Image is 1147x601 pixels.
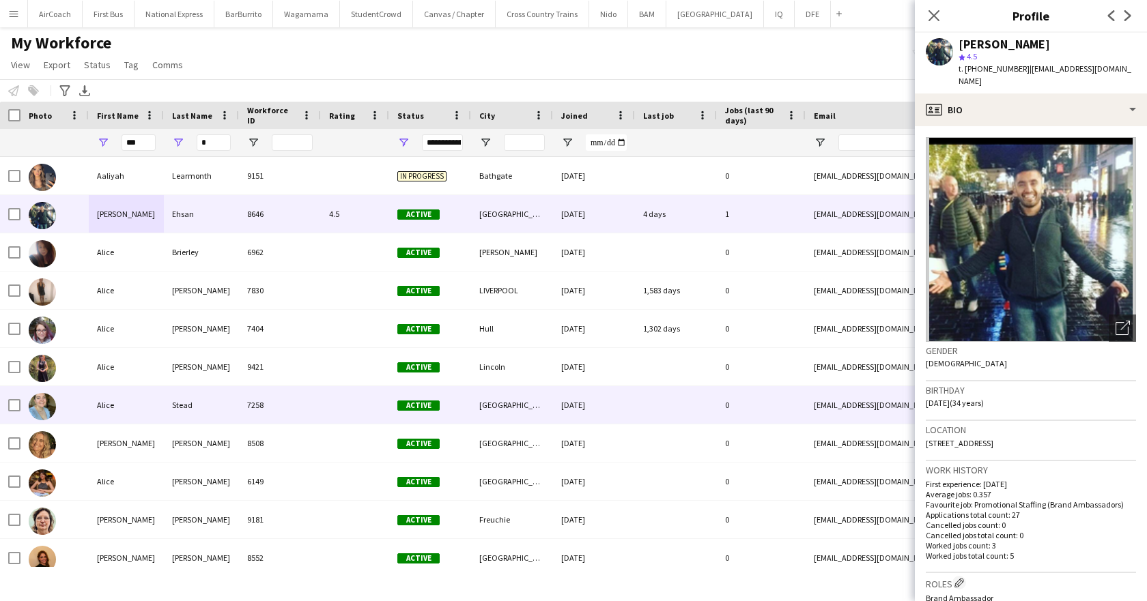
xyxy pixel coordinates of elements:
[915,7,1147,25] h3: Profile
[239,157,321,194] div: 9151
[152,59,183,71] span: Comms
[479,111,495,121] span: City
[272,134,313,151] input: Workforce ID Filter Input
[97,111,139,121] span: First Name
[479,136,492,149] button: Open Filter Menu
[926,358,1007,368] span: [DEMOGRAPHIC_DATA]
[806,463,1079,500] div: [EMAIL_ADDRESS][DOMAIN_NAME]
[84,59,111,71] span: Status
[29,546,56,573] img: Alicia Martinez
[273,1,340,27] button: Wagamama
[164,195,239,233] div: Ehsan
[29,469,56,497] img: Alice Tobias-Green
[553,272,635,309] div: [DATE]
[329,111,355,121] span: Rating
[561,111,588,121] span: Joined
[553,501,635,538] div: [DATE]
[29,393,56,420] img: Alice Stead
[340,1,413,27] button: StudentCrowd
[806,195,1079,233] div: [EMAIL_ADDRESS][DOMAIN_NAME]
[397,439,440,449] span: Active
[164,233,239,271] div: Brierley
[471,272,553,309] div: LIVERPOOL
[589,1,628,27] button: Nido
[164,424,239,462] div: [PERSON_NAME]
[806,424,1079,462] div: [EMAIL_ADDRESS][DOMAIN_NAME]
[806,310,1079,347] div: [EMAIL_ADDRESS][DOMAIN_NAME]
[29,317,56,344] img: Alice Cowan-Dickie
[247,136,259,149] button: Open Filter Menu
[806,539,1079,576] div: [EMAIL_ADDRESS][DOMAIN_NAME]
[926,384,1136,396] h3: Birthday
[164,348,239,385] div: [PERSON_NAME]
[124,59,139,71] span: Tag
[795,1,831,27] button: DFE
[926,424,1136,436] h3: Location
[89,463,164,500] div: Alice
[717,233,806,271] div: 0
[643,111,674,121] span: Last job
[717,424,806,462] div: 0
[57,83,73,99] app-action-btn: Advanced filters
[29,240,56,267] img: Alice Brierley
[959,63,1030,74] span: t. [PHONE_NUMBER]
[471,424,553,462] div: [GEOGRAPHIC_DATA]
[164,272,239,309] div: [PERSON_NAME]
[397,248,440,258] span: Active
[806,501,1079,538] div: [EMAIL_ADDRESS][DOMAIN_NAME]
[926,489,1136,499] p: Average jobs: 0.357
[635,195,717,233] div: 4 days
[28,1,83,27] button: AirCoach
[717,348,806,385] div: 0
[239,501,321,538] div: 9181
[38,56,76,74] a: Export
[926,551,1136,561] p: Worked jobs total count: 5
[147,56,188,74] a: Comms
[397,515,440,525] span: Active
[11,33,111,53] span: My Workforce
[806,233,1079,271] div: [EMAIL_ADDRESS][DOMAIN_NAME]
[239,463,321,500] div: 6149
[586,134,627,151] input: Joined Filter Input
[89,157,164,194] div: Aaliyah
[397,171,447,181] span: In progress
[397,286,440,296] span: Active
[321,195,389,233] div: 4.5
[471,501,553,538] div: Freuchie
[239,310,321,347] div: 7404
[717,539,806,576] div: 0
[635,310,717,347] div: 1,302 days
[561,136,573,149] button: Open Filter Menu
[926,499,1136,510] p: Favourite job: Promotional Staffing (Brand Ambassadors)
[496,1,589,27] button: Cross Country Trains
[926,345,1136,357] h3: Gender
[164,310,239,347] div: [PERSON_NAME]
[239,386,321,424] div: 7258
[29,202,56,229] img: Ali Ehsan
[471,233,553,271] div: [PERSON_NAME]
[397,209,440,220] span: Active
[471,463,553,500] div: [GEOGRAPHIC_DATA]
[89,195,164,233] div: [PERSON_NAME]
[553,157,635,194] div: [DATE]
[164,157,239,194] div: Learmonth
[806,348,1079,385] div: [EMAIL_ADDRESS][DOMAIN_NAME]
[172,111,212,121] span: Last Name
[397,362,440,372] span: Active
[397,111,424,121] span: Status
[814,136,826,149] button: Open Filter Menu
[628,1,666,27] button: BAM
[717,272,806,309] div: 0
[29,164,56,191] img: Aaliyah Learmonth
[725,105,781,126] span: Jobs (last 90 days)
[806,386,1079,424] div: [EMAIL_ADDRESS][DOMAIN_NAME]
[553,310,635,347] div: [DATE]
[717,501,806,538] div: 0
[926,510,1136,520] p: Applications total count: 27
[553,195,635,233] div: [DATE]
[471,195,553,233] div: [GEOGRAPHIC_DATA]
[666,1,764,27] button: [GEOGRAPHIC_DATA]
[239,233,321,271] div: 6962
[29,278,56,306] img: Alice Burke
[172,136,184,149] button: Open Filter Menu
